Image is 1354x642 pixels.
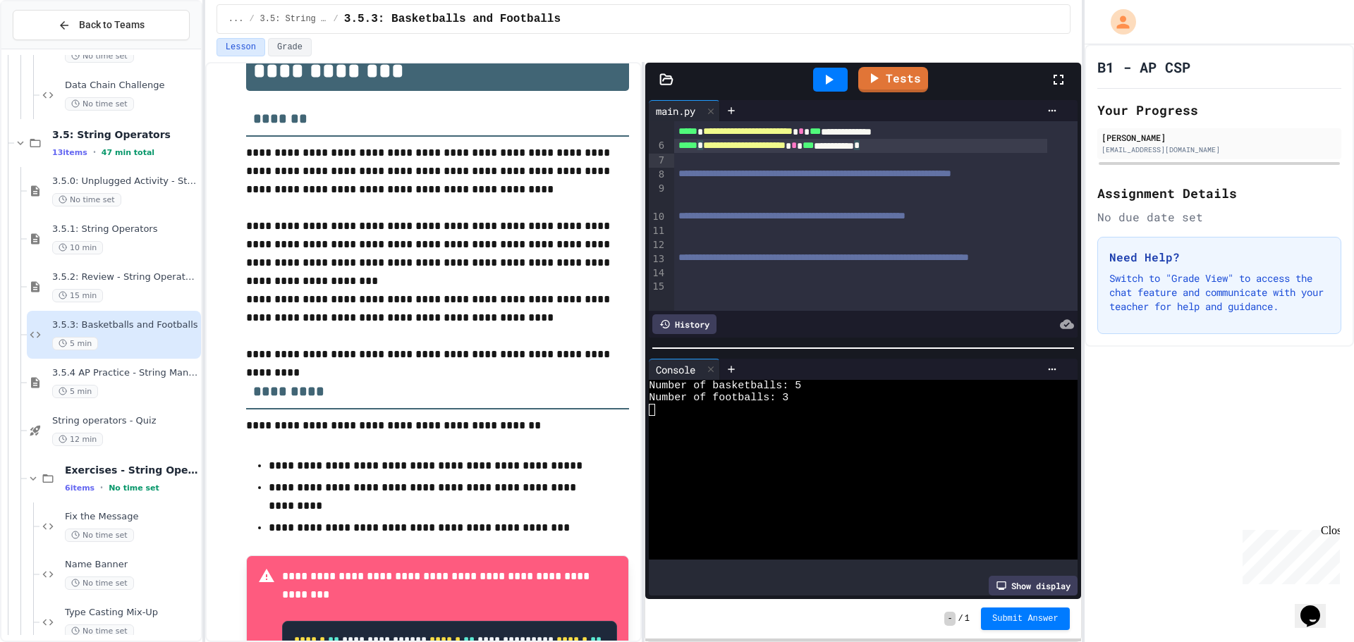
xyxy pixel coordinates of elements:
span: - [944,612,955,626]
span: / [334,13,338,25]
h1: B1 - AP CSP [1097,57,1190,77]
span: String operators - Quiz [52,415,198,427]
span: Data Chain Challenge [65,80,198,92]
h2: Assignment Details [1097,183,1341,203]
div: 7 [649,154,666,168]
span: No time set [65,576,134,590]
span: 3.5: String Operators [260,13,328,25]
span: 6 items [65,483,94,493]
span: 3.5.1: String Operators [52,223,198,235]
div: [PERSON_NAME] [1102,131,1337,144]
div: Console [649,362,702,377]
span: No time set [109,483,159,493]
span: • [93,147,96,158]
span: 47 min total [102,148,154,157]
span: No time set [52,193,121,206]
div: 5 [649,111,666,140]
span: Number of basketballs: 5 [649,380,801,392]
div: main.py [649,100,720,121]
div: 12 [649,238,666,252]
button: Lesson [216,38,265,56]
span: ... [228,13,244,25]
iframe: chat widget [1295,586,1340,628]
div: 11 [649,224,666,238]
span: 12 min [52,433,103,446]
div: 8 [649,168,666,182]
div: Chat with us now!Close [6,6,97,89]
span: 13 items [52,148,87,157]
span: Fix the Message [65,511,198,523]
div: My Account [1096,6,1140,38]
div: No due date set [1097,209,1341,226]
div: [EMAIL_ADDRESS][DOMAIN_NAME] [1102,144,1337,155]
div: Console [649,359,720,380]
span: 5 min [52,337,98,350]
h3: Need Help? [1109,249,1329,266]
span: 3.5: String Operators [52,128,198,141]
div: To enrich screen reader interactions, please activate Accessibility in Grammarly extension settings [674,51,1078,296]
span: / [249,13,254,25]
span: No time set [65,624,134,638]
div: Show display [989,576,1078,595]
p: Switch to "Grade View" to access the chat feature and communicate with your teacher for help and ... [1109,271,1329,314]
span: 3.5.0: Unplugged Activity - String Operators [52,175,198,187]
div: 10 [649,210,666,224]
span: Number of footballs: 3 [649,392,788,404]
span: No time set [65,49,134,63]
span: Type Casting Mix-Up [65,607,198,619]
div: 6 [649,139,666,153]
div: 9 [649,182,666,211]
span: Exercises - String Operators [65,464,198,476]
span: No time set [65,97,134,111]
button: Grade [268,38,312,56]
span: 1 [965,613,970,624]
span: 3.5.3: Basketballs and Footballs [52,319,198,331]
span: 3.5.2: Review - String Operators [52,271,198,283]
button: Back to Teams [13,10,190,40]
span: 5 min [52,385,98,398]
span: Back to Teams [79,18,145,32]
span: 15 min [52,289,103,302]
div: main.py [649,104,702,118]
iframe: chat widget [1237,524,1340,584]
div: 14 [649,266,666,280]
span: / [958,613,963,624]
div: History [652,314,716,334]
h2: Your Progress [1097,100,1341,120]
span: Submit Answer [992,613,1059,624]
span: • [100,482,103,493]
span: 3.5.3: Basketballs and Footballs [344,11,561,27]
button: Submit Answer [981,607,1070,630]
span: No time set [65,529,134,542]
div: 13 [649,252,666,266]
span: 3.5.4 AP Practice - String Manipulation [52,367,198,379]
span: 10 min [52,241,103,254]
div: 16 [649,309,666,323]
div: 15 [649,280,666,309]
span: Name Banner [65,559,198,571]
a: Tests [858,67,928,92]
